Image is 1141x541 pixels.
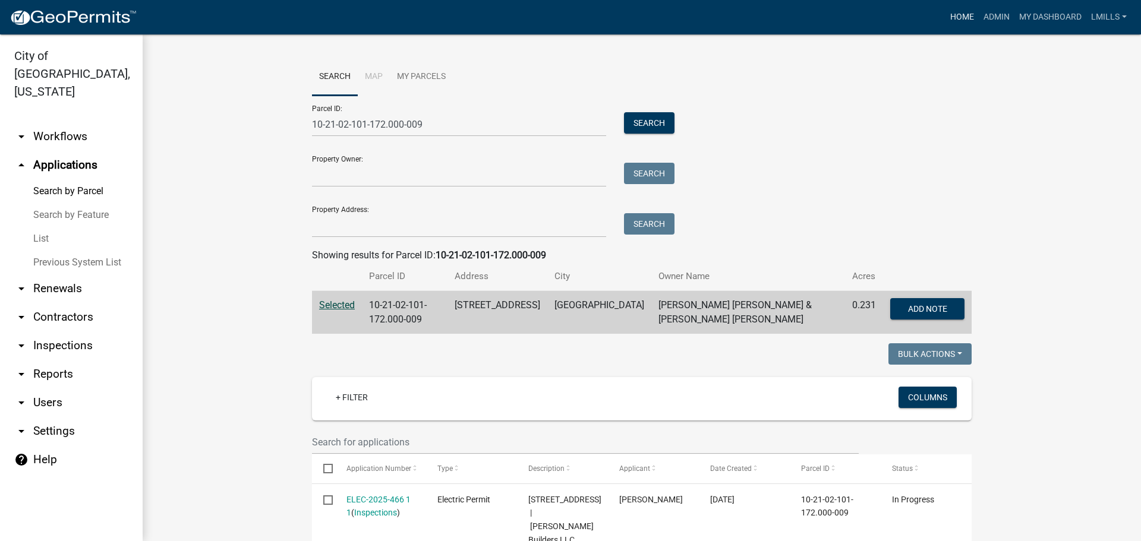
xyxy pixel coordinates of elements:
td: 0.231 [845,291,883,334]
span: Ilpo Majuri [619,495,683,504]
a: Home [945,6,979,29]
a: My Parcels [390,58,453,96]
i: arrow_drop_down [14,424,29,438]
span: Applicant [619,464,650,473]
input: Search for applications [312,430,859,454]
a: Inspections [354,508,397,517]
th: Owner Name [651,262,845,290]
span: In Progress [892,495,934,504]
a: ELEC-2025-466 1 1 [346,495,411,518]
span: 10-21-02-101-172.000-009 [801,495,853,518]
datatable-header-cell: Description [517,454,608,483]
i: arrow_drop_down [14,367,29,381]
strong: 10-21-02-101-172.000-009 [436,249,546,261]
i: arrow_drop_down [14,338,29,353]
i: arrow_drop_down [14,396,29,410]
a: Selected [319,299,355,311]
datatable-header-cell: Select [312,454,335,483]
span: Date Created [710,464,752,473]
a: Admin [979,6,1014,29]
button: Search [624,163,674,184]
button: Bulk Actions [888,343,972,365]
th: Parcel ID [362,262,447,290]
i: arrow_drop_down [14,129,29,144]
span: Electric Permit [437,495,490,504]
i: arrow_drop_up [14,158,29,172]
a: lmills [1086,6,1131,29]
th: Address [447,262,547,290]
a: + Filter [326,387,377,408]
span: Add Note [907,304,947,314]
datatable-header-cell: Application Number [335,454,425,483]
th: Acres [845,262,883,290]
i: arrow_drop_down [14,310,29,324]
i: help [14,453,29,467]
span: Parcel ID [801,464,830,473]
a: Search [312,58,358,96]
datatable-header-cell: Type [425,454,516,483]
datatable-header-cell: Parcel ID [790,454,881,483]
button: Search [624,213,674,235]
td: [PERSON_NAME] [PERSON_NAME] & [PERSON_NAME] [PERSON_NAME] [651,291,845,334]
td: [STREET_ADDRESS] [447,291,547,334]
datatable-header-cell: Status [881,454,972,483]
span: Status [892,464,913,473]
button: Columns [899,387,957,408]
div: Showing results for Parcel ID: [312,248,972,262]
span: Application Number [346,464,411,473]
datatable-header-cell: Applicant [608,454,699,483]
datatable-header-cell: Date Created [699,454,790,483]
span: Description [528,464,565,473]
td: 10-21-02-101-172.000-009 [362,291,447,334]
i: arrow_drop_down [14,281,29,296]
button: Add Note [890,298,965,319]
a: My Dashboard [1014,6,1086,29]
span: Type [437,464,453,473]
div: ( ) [346,493,415,520]
span: 08/27/2025 [710,495,735,504]
td: [GEOGRAPHIC_DATA] [547,291,651,334]
th: City [547,262,651,290]
button: Search [624,112,674,134]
